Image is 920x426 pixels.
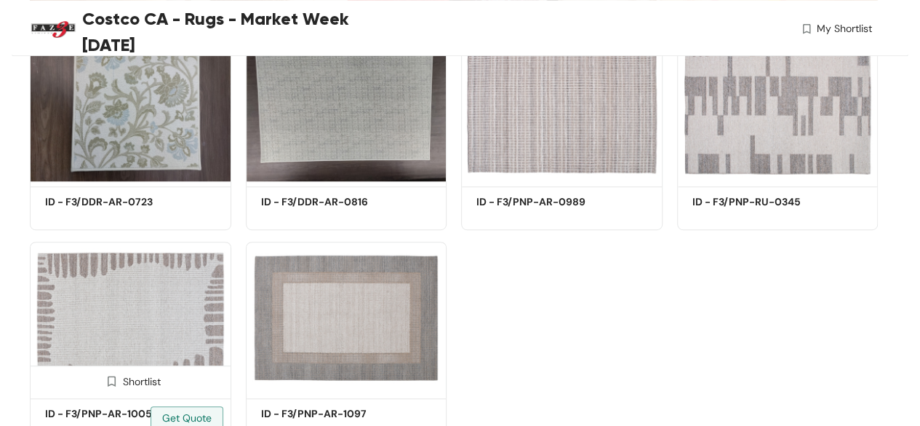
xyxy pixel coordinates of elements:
[82,6,398,58] span: Costco CA - Rugs - Market Week [DATE]
[261,406,385,422] h5: ID - F3/PNP-AR-1097
[45,194,169,210] h5: ID - F3/DDR-AR-0723
[800,21,813,36] img: wishlist
[246,242,447,394] img: f63aa4d8-ae42-4150-9b55-c7580265886e
[45,406,169,422] h5: ID - F3/PNP-AR-1005
[261,194,385,210] h5: ID - F3/DDR-AR-0816
[692,194,816,210] h5: ID - F3/PNP-RU-0345
[246,30,447,182] img: 81c1bcee-3459-4ffe-a41d-a872016ffb76
[105,374,119,388] img: Shortlist
[461,30,663,182] img: d9294b75-c41d-4cef-bc8a-3c37f842a4b0
[476,194,600,210] h5: ID - F3/PNP-AR-0989
[30,30,231,182] img: 3794a99e-838e-4449-9a27-0cbc76bfccfe
[100,374,161,387] div: Shortlist
[30,242,231,394] img: b5d9a35f-7dec-4cc4-a661-e53c7c3e0e39
[162,410,212,426] span: Get Quote
[817,21,872,36] span: My Shortlist
[30,6,77,53] img: Buyer Portal
[677,30,879,182] img: 54fe889f-3a0c-475f-95a3-f4f9591113d4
